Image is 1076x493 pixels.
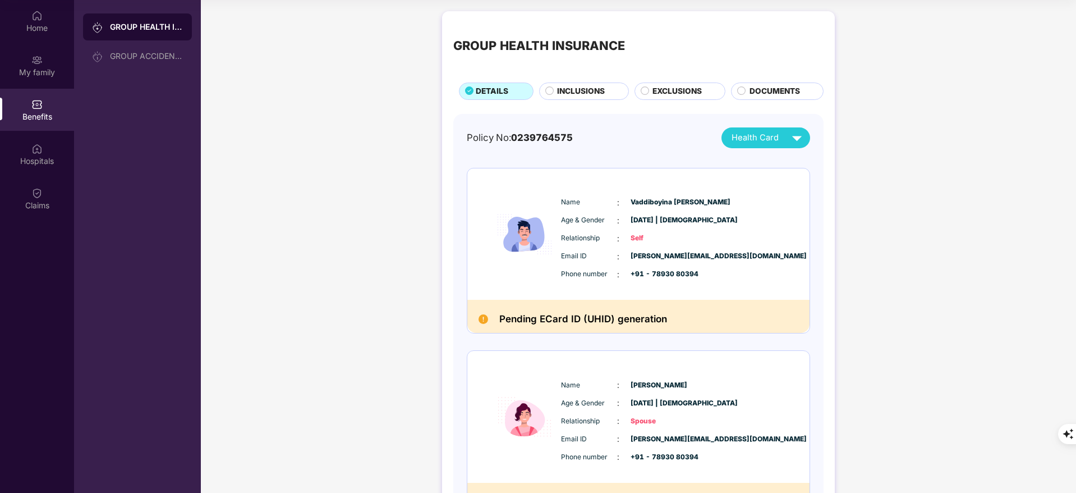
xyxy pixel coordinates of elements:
[631,398,687,409] span: [DATE] | [DEMOGRAPHIC_DATA]
[652,85,702,98] span: EXCLUSIONS
[631,251,687,262] span: [PERSON_NAME][EMAIL_ADDRESS][DOMAIN_NAME]
[561,398,617,409] span: Age & Gender
[617,415,619,427] span: :
[617,379,619,391] span: :
[499,311,667,327] h2: Pending ECard ID (UHID) generation
[617,451,619,463] span: :
[631,197,687,208] span: Vaddiboyina [PERSON_NAME]
[721,127,810,148] button: Health Card
[557,85,605,98] span: INCLUSIONS
[617,232,619,245] span: :
[617,197,619,209] span: :
[561,197,617,208] span: Name
[561,416,617,427] span: Relationship
[31,54,43,66] img: svg+xml;base64,PHN2ZyB3aWR0aD0iMjAiIGhlaWdodD0iMjAiIHZpZXdCb3g9IjAgMCAyMCAyMCIgZmlsbD0ibm9uZSIgeG...
[561,251,617,262] span: Email ID
[631,269,687,280] span: +91 - 78930 80394
[92,22,103,33] img: svg+xml;base64,PHN2ZyB3aWR0aD0iMjAiIGhlaWdodD0iMjAiIHZpZXdCb3g9IjAgMCAyMCAyMCIgZmlsbD0ibm9uZSIgeG...
[453,36,625,55] div: GROUP HEALTH INSURANCE
[631,233,687,244] span: Self
[511,132,573,143] span: 0239764575
[110,52,183,61] div: GROUP ACCIDENTAL INSURANCE
[31,99,43,110] img: svg+xml;base64,PHN2ZyBpZD0iQmVuZWZpdHMiIHhtbG5zPSJodHRwOi8vd3d3LnczLm9yZy8yMDAwL3N2ZyIgd2lkdGg9Ij...
[561,434,617,445] span: Email ID
[479,314,488,324] img: Pending
[491,362,558,472] img: icon
[561,380,617,391] span: Name
[617,250,619,263] span: :
[617,397,619,409] span: :
[631,380,687,391] span: [PERSON_NAME]
[617,214,619,227] span: :
[31,10,43,21] img: svg+xml;base64,PHN2ZyBpZD0iSG9tZSIgeG1sbnM9Imh0dHA6Ly93d3cudzMub3JnLzIwMDAvc3ZnIiB3aWR0aD0iMjAiIG...
[561,215,617,226] span: Age & Gender
[31,188,43,199] img: svg+xml;base64,PHN2ZyBpZD0iQ2xhaW0iIHhtbG5zPSJodHRwOi8vd3d3LnczLm9yZy8yMDAwL3N2ZyIgd2lkdGg9IjIwIi...
[110,21,183,33] div: GROUP HEALTH INSURANCE
[467,130,573,145] div: Policy No:
[561,233,617,244] span: Relationship
[631,452,687,463] span: +91 - 78930 80394
[787,128,807,148] img: svg+xml;base64,PHN2ZyB4bWxucz0iaHR0cDovL3d3dy53My5vcmcvMjAwMC9zdmciIHZpZXdCb3g9IjAgMCAyNCAyNCIgd2...
[476,85,508,98] span: DETAILS
[631,416,687,427] span: Spouse
[631,434,687,445] span: [PERSON_NAME][EMAIL_ADDRESS][DOMAIN_NAME]
[491,180,558,289] img: icon
[631,215,687,226] span: [DATE] | [DEMOGRAPHIC_DATA]
[31,143,43,154] img: svg+xml;base64,PHN2ZyBpZD0iSG9zcGl0YWxzIiB4bWxucz0iaHR0cDovL3d3dy53My5vcmcvMjAwMC9zdmciIHdpZHRoPS...
[561,269,617,280] span: Phone number
[92,51,103,62] img: svg+xml;base64,PHN2ZyB3aWR0aD0iMjAiIGhlaWdodD0iMjAiIHZpZXdCb3g9IjAgMCAyMCAyMCIgZmlsbD0ibm9uZSIgeG...
[732,131,779,144] span: Health Card
[617,433,619,445] span: :
[749,85,800,98] span: DOCUMENTS
[561,452,617,463] span: Phone number
[617,268,619,281] span: :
